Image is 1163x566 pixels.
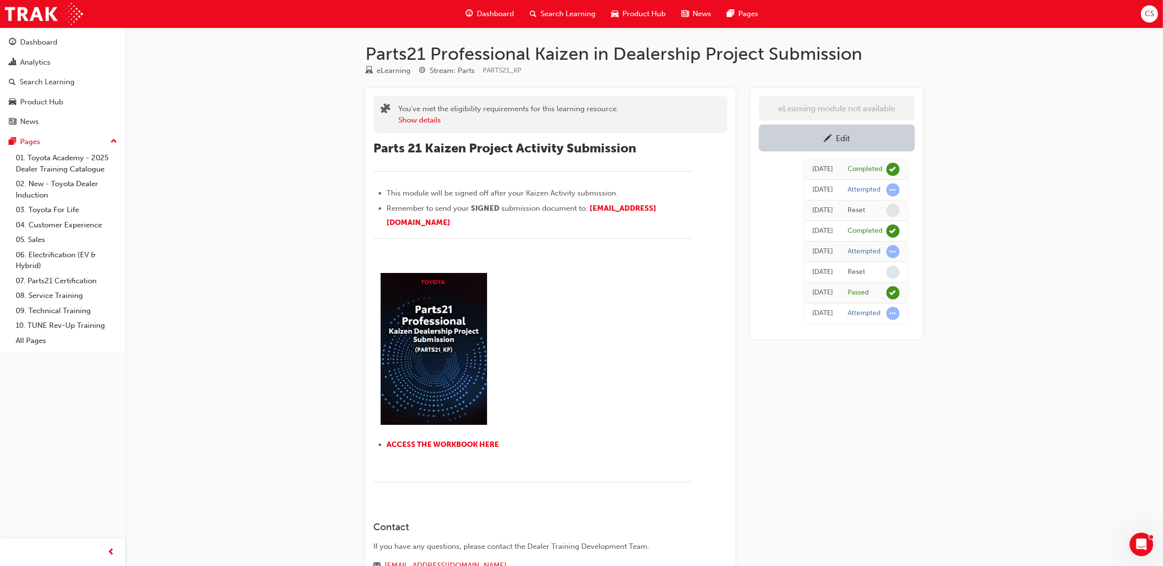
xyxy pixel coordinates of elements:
[1145,8,1154,20] span: CS
[603,4,673,24] a: car-iconProduct Hub
[9,38,16,47] span: guage-icon
[4,133,121,151] button: Pages
[4,73,121,91] a: Search Learning
[886,245,900,258] span: learningRecordVerb_ATTEMPT-icon
[530,8,537,20] span: search-icon
[12,232,121,247] a: 05. Sales
[812,267,833,278] div: Thu Feb 01 2024 10:20:40 GMT+1100 (Australian Eastern Daylight Time)
[848,185,880,195] div: Attempted
[12,288,121,303] a: 08. Service Training
[377,65,411,76] div: eLearning
[12,273,121,289] a: 07. Parts21 Certification
[848,206,865,215] div: Reset
[4,53,121,72] a: Analytics
[673,4,719,24] a: news-iconNews
[886,307,900,320] span: learningRecordVerb_ATTEMPT-icon
[398,115,441,126] button: Show details
[1141,5,1158,23] button: CS
[20,37,57,48] div: Dashboard
[418,67,426,75] span: target-icon
[465,8,473,20] span: guage-icon
[541,8,595,20] span: Search Learning
[381,104,390,116] span: puzzle-icon
[759,96,915,121] button: eLearning module not available
[12,247,121,273] a: 06. Electrification (EV & Hybrid)
[681,8,689,20] span: news-icon
[483,66,521,74] span: Learning resource code
[12,150,121,176] a: 01. Toyota Academy - 2025 Dealer Training Catalogue
[9,138,16,147] span: pages-icon
[458,4,522,24] a: guage-iconDashboard
[522,4,603,24] a: search-iconSearch Learning
[886,286,900,299] span: learningRecordVerb_PASS-icon
[886,266,900,279] span: learningRecordVerb_NONE-icon
[365,65,411,77] div: Type
[4,33,121,51] a: Dashboard
[812,287,833,298] div: Wed Jan 31 2024 15:21:17 GMT+1100 (Australian Eastern Daylight Time)
[611,8,619,20] span: car-icon
[9,98,16,107] span: car-icon
[4,93,121,111] a: Product Hub
[5,3,83,25] img: Trak
[727,8,734,20] span: pages-icon
[886,224,900,238] span: learningRecordVerb_COMPLETE-icon
[12,303,121,319] a: 09. Technical Training
[738,8,758,20] span: Pages
[848,268,865,277] div: Reset
[387,189,618,197] span: This module will be signed off after your Kaizen Activity submission.
[719,4,766,24] a: pages-iconPages
[1130,533,1153,556] iframe: Intercom live chat
[12,218,121,233] a: 04. Customer Experience
[848,226,882,236] div: Completed
[110,135,117,148] span: up-icon
[501,204,588,213] span: submission document to:
[759,124,915,151] a: Edit
[812,225,833,237] div: Thu Feb 01 2024 10:20:46 GMT+1100 (Australian Eastern Daylight Time)
[387,440,499,449] a: ACCESS THE WORKBOOK HERE
[836,133,850,143] div: Edit
[12,176,121,202] a: 02. New - Toyota Dealer Induction
[418,65,475,77] div: Stream
[20,76,75,88] div: Search Learning
[886,163,900,176] span: learningRecordVerb_COMPLETE-icon
[12,202,121,218] a: 03. Toyota For Life
[20,97,63,108] div: Product Hub
[398,103,619,125] div: You've met the eligibility requirements for this learning resource.
[4,31,121,133] button: DashboardAnalyticsSearch LearningProduct HubNews
[471,204,499,213] span: SIGNED
[812,246,833,257] div: Thu Feb 01 2024 10:20:42 GMT+1100 (Australian Eastern Daylight Time)
[20,136,40,148] div: Pages
[848,309,880,318] div: Attempted
[387,204,469,213] span: Remember to send your
[622,8,666,20] span: Product Hub
[848,247,880,256] div: Attempted
[477,8,514,20] span: Dashboard
[373,541,692,552] div: If you have any questions, please contact the Dealer Training Development Team.
[9,78,16,87] span: search-icon
[812,308,833,319] div: Wed Jan 31 2024 15:19:30 GMT+1100 (Australian Eastern Daylight Time)
[373,521,692,533] h3: Contact
[9,118,16,126] span: news-icon
[886,183,900,197] span: learningRecordVerb_ATTEMPT-icon
[373,141,636,156] span: Parts 21 Kaizen Project Activity Submission
[20,116,39,127] div: News
[848,288,869,297] div: Passed
[12,318,121,333] a: 10. TUNE Rev-Up Training
[848,165,882,174] div: Completed
[693,8,711,20] span: News
[12,333,121,348] a: All Pages
[812,205,833,216] div: Thu Feb 01 2024 10:23:22 GMT+1100 (Australian Eastern Daylight Time)
[812,184,833,196] div: Thu Feb 01 2024 10:23:26 GMT+1100 (Australian Eastern Daylight Time)
[824,134,832,144] span: pencil-icon
[9,58,16,67] span: chart-icon
[4,113,121,131] a: News
[365,67,373,75] span: learningResourceType_ELEARNING-icon
[365,43,923,65] h1: Parts21 Professional Kaizen in Dealership Project Submission
[430,65,475,76] div: Stream: Parts
[886,204,900,217] span: learningRecordVerb_NONE-icon
[20,57,51,68] div: Analytics
[108,546,115,559] span: prev-icon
